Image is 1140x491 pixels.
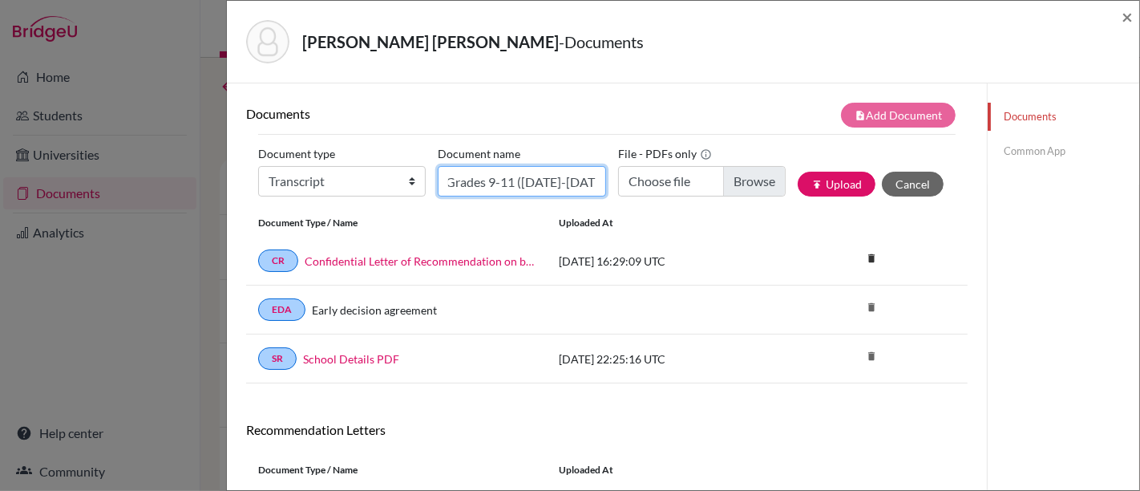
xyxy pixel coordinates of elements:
label: Document type [258,141,335,166]
div: [DATE] 22:25:16 UTC [547,351,787,367]
button: publishUpload [798,172,875,197]
div: Uploaded at [547,216,787,230]
i: note_add [855,110,866,121]
div: [DATE] 16:29:09 UTC [547,253,787,270]
button: Close [1122,7,1133,26]
a: EDA [258,298,305,321]
h6: Documents [246,106,607,121]
label: File - PDFs only [618,141,712,166]
a: CR [258,250,298,272]
a: Confidential Letter of Recommendation on behalf of [PERSON_NAME] [305,253,535,270]
a: SR [258,347,297,370]
i: delete [859,344,883,368]
i: publish [811,179,823,190]
h6: Recommendation Letters [246,422,968,437]
span: - Documents [559,32,644,51]
div: Uploaded at [547,463,787,477]
div: Document Type / Name [246,463,547,477]
a: School Details PDF [303,351,399,367]
i: delete [859,295,883,319]
div: Document Type / Name [246,216,547,230]
a: Early decision agreement [312,302,437,319]
strong: [PERSON_NAME] [PERSON_NAME] [302,32,559,51]
i: delete [859,246,883,270]
a: delete [859,249,883,270]
span: × [1122,5,1133,28]
a: Documents [988,103,1139,131]
button: Cancel [882,172,944,197]
label: Document name [438,141,520,166]
button: note_addAdd Document [841,103,956,128]
a: Common App [988,137,1139,165]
